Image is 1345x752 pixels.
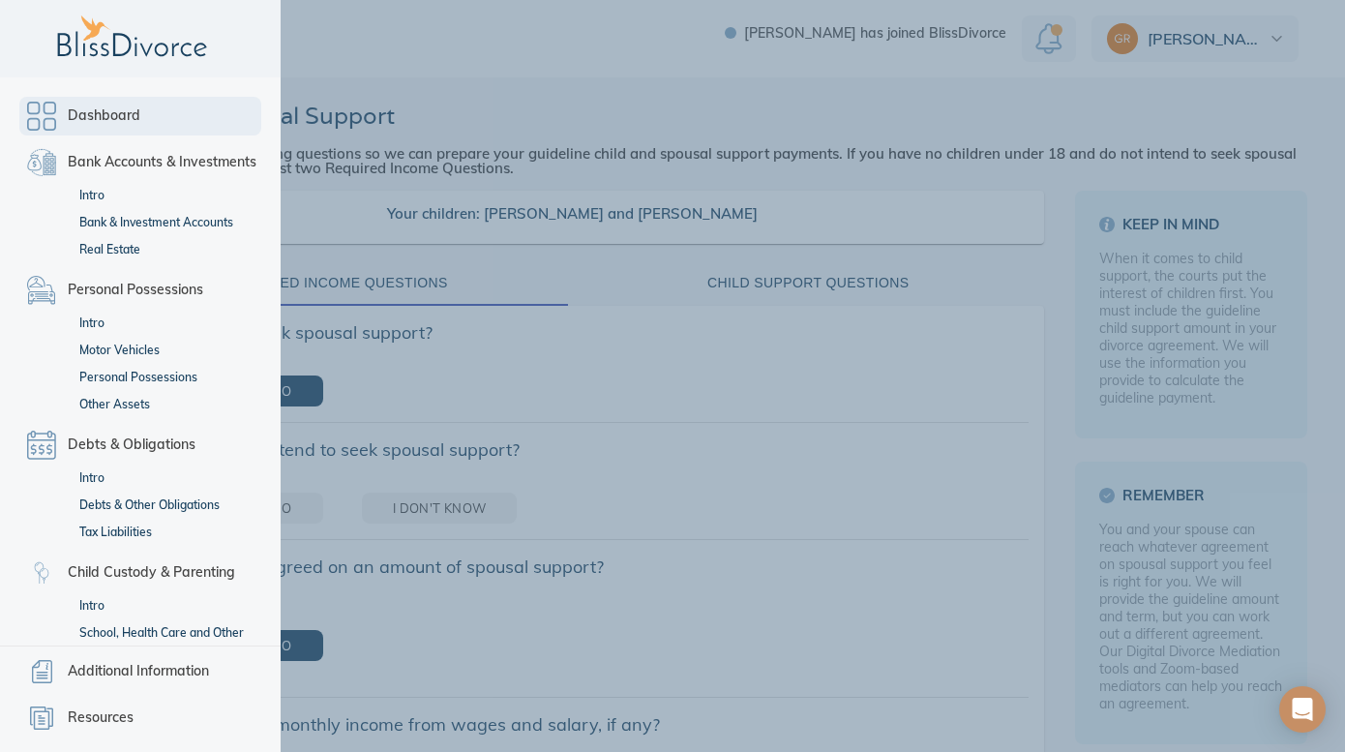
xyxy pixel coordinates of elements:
span: Additional Information [68,660,209,683]
a: Personal Possessions [68,366,261,389]
a: Child Custody & Parenting [19,554,261,592]
span: Resources [68,707,134,730]
a: Personal Possessions [19,271,261,310]
a: Intro [68,466,261,490]
a: Additional Information [19,652,261,691]
div: Open Intercom Messenger [1279,686,1326,733]
a: Intro [68,594,261,617]
a: Bank Accounts & Investments [19,143,261,182]
a: Intro [68,184,261,207]
a: Motor Vehicles [68,339,261,362]
a: Real Estate [68,238,261,261]
a: Tax Liabilities [68,521,261,544]
a: Other Assets [68,393,261,416]
a: Intro [68,312,261,335]
a: Dashboard [19,97,261,135]
span: Debts & Obligations [68,434,195,457]
span: Bank Accounts & Investments [68,151,256,174]
span: Personal Possessions [68,279,203,302]
a: Resources [19,699,261,737]
a: Debts & Obligations [19,426,261,465]
a: School, Health Care and Other Welfare Decisions [68,621,261,668]
span: Dashboard [68,105,140,128]
a: Bank & Investment Accounts [68,211,261,234]
a: Debts & Other Obligations [68,494,261,517]
span: Child Custody & Parenting [68,561,235,585]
